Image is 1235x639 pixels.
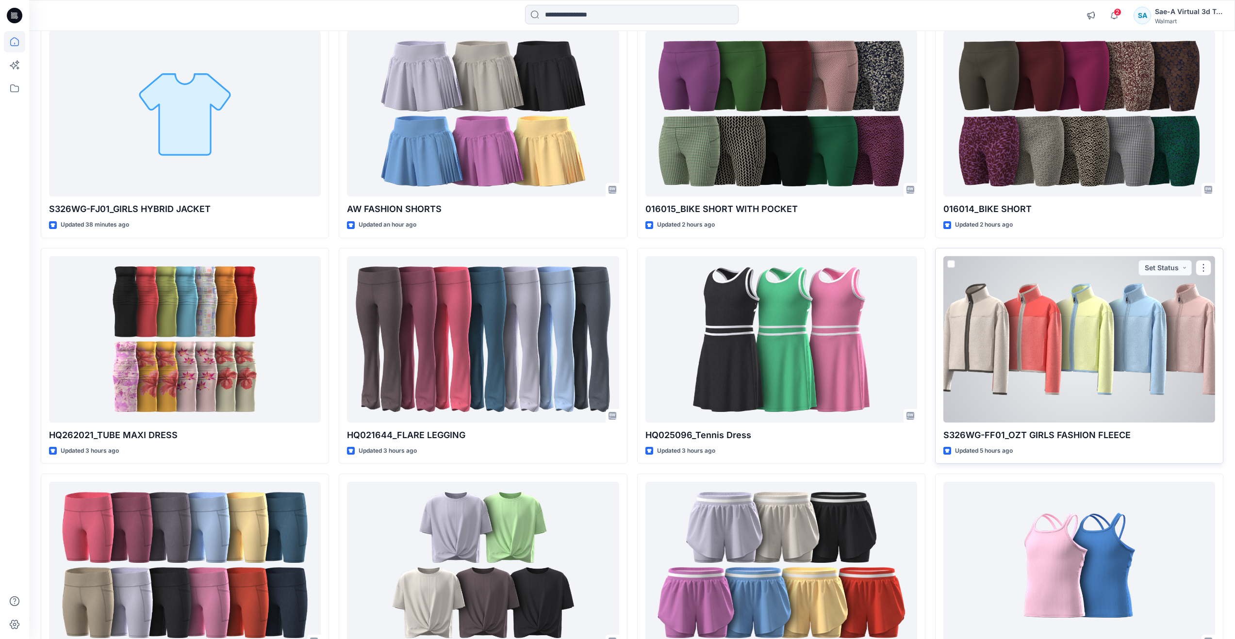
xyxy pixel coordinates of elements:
a: HQ025096_Tennis Dress [645,256,917,423]
a: HQ021644_FLARE LEGGING [347,256,619,423]
p: Updated 3 hours ago [359,446,417,456]
div: Sae-A Virtual 3d Team [1155,6,1223,17]
p: Updated 2 hours ago [657,220,715,230]
p: Updated 3 hours ago [657,446,715,456]
p: Updated an hour ago [359,220,416,230]
p: HQ025096_Tennis Dress [645,428,917,442]
p: Updated 3 hours ago [61,446,119,456]
a: HQ262021_TUBE MAXI DRESS [49,256,321,423]
p: Updated 5 hours ago [955,446,1013,456]
a: S326WG-FJ01_GIRLS HYBRID JACKET [49,31,321,197]
p: Updated 38 minutes ago [61,220,129,230]
span: 2 [1114,8,1121,16]
a: 016014_BIKE SHORT [943,31,1215,197]
div: SA [1134,7,1151,24]
p: AW FASHION SHORTS [347,202,619,216]
p: HQ021644_FLARE LEGGING [347,428,619,442]
p: HQ262021_TUBE MAXI DRESS [49,428,321,442]
p: S326WG-FF01_OZT GIRLS FASHION FLEECE [943,428,1215,442]
a: AW FASHION SHORTS [347,31,619,197]
p: Updated 2 hours ago [955,220,1013,230]
a: S326WG-FF01_OZT GIRLS FASHION FLEECE [943,256,1215,423]
p: 016015_BIKE SHORT WITH POCKET [645,202,917,216]
a: 016015_BIKE SHORT WITH POCKET [645,31,917,197]
div: Walmart [1155,17,1223,25]
p: 016014_BIKE SHORT [943,202,1215,216]
p: S326WG-FJ01_GIRLS HYBRID JACKET [49,202,321,216]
